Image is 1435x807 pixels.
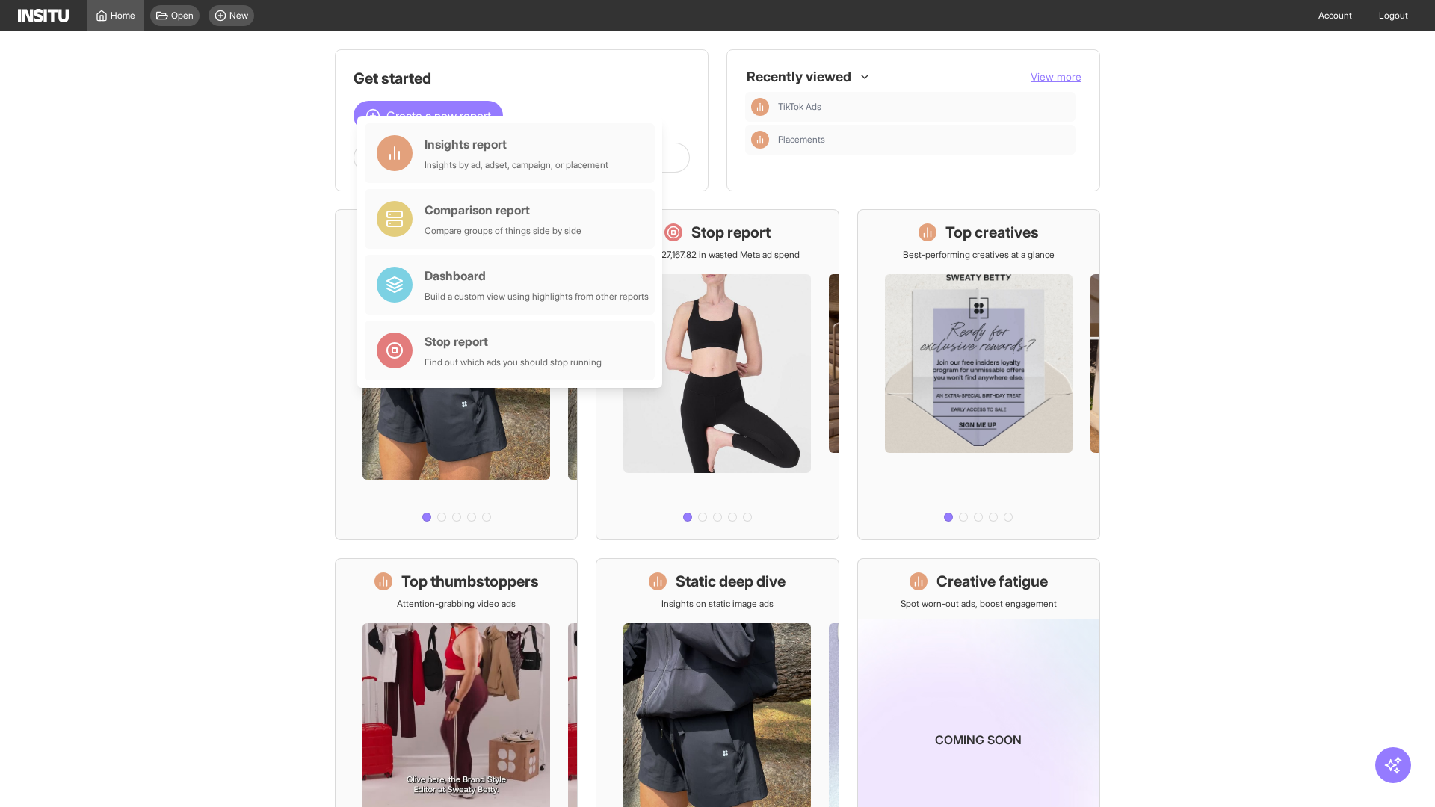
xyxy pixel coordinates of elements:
div: Dashboard [425,267,649,285]
img: Logo [18,9,69,22]
div: Stop report [425,333,602,350]
span: Create a new report [386,107,491,125]
h1: Top thumbstoppers [401,571,539,592]
a: Top creativesBest-performing creatives at a glance [857,209,1100,540]
a: Stop reportSave £27,167.82 in wasted Meta ad spend [596,209,839,540]
div: Find out which ads you should stop running [425,356,602,368]
a: What's live nowSee all active ads instantly [335,209,578,540]
div: Comparison report [425,201,581,219]
span: Open [171,10,194,22]
div: Build a custom view using highlights from other reports [425,291,649,303]
p: Insights on static image ads [661,598,774,610]
div: Insights report [425,135,608,153]
span: Placements [778,134,825,146]
p: Best-performing creatives at a glance [903,249,1055,261]
div: Insights [751,131,769,149]
span: New [229,10,248,22]
p: Attention-grabbing video ads [397,598,516,610]
h1: Top creatives [945,222,1039,243]
h1: Get started [354,68,690,89]
p: Save £27,167.82 in wasted Meta ad spend [635,249,800,261]
span: Home [111,10,135,22]
button: Create a new report [354,101,503,131]
div: Insights [751,98,769,116]
span: Placements [778,134,1070,146]
div: Insights by ad, adset, campaign, or placement [425,159,608,171]
span: TikTok Ads [778,101,821,113]
h1: Static deep dive [676,571,786,592]
button: View more [1031,69,1081,84]
div: Compare groups of things side by side [425,225,581,237]
span: View more [1031,70,1081,83]
span: TikTok Ads [778,101,1070,113]
h1: Stop report [691,222,771,243]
